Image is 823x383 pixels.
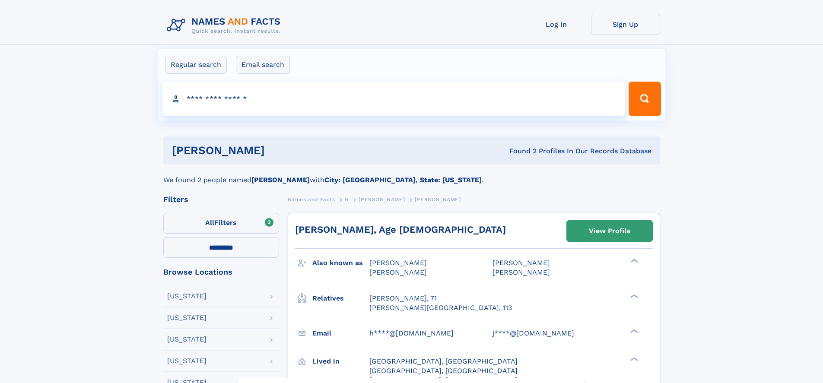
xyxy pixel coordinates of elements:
div: Filters [163,196,279,203]
b: City: [GEOGRAPHIC_DATA], State: [US_STATE] [324,176,482,184]
label: Regular search [165,56,227,74]
span: H [345,196,349,203]
div: [US_STATE] [167,293,207,300]
span: [PERSON_NAME] [359,196,405,203]
h1: [PERSON_NAME] [172,145,387,156]
span: [PERSON_NAME] [493,268,550,276]
a: Log In [522,14,591,35]
span: [PERSON_NAME] [369,259,427,267]
a: [PERSON_NAME], Age [DEMOGRAPHIC_DATA] [295,224,506,235]
input: search input [162,82,625,116]
label: Filters [163,213,279,234]
div: [US_STATE] [167,336,207,343]
div: View Profile [589,221,630,241]
span: [PERSON_NAME] [415,196,461,203]
img: Logo Names and Facts [163,14,288,37]
a: [PERSON_NAME] [359,194,405,205]
h3: Also known as [312,256,369,270]
button: Search Button [629,82,661,116]
a: [PERSON_NAME], 71 [369,294,437,303]
div: ❯ [628,356,639,362]
div: [US_STATE] [167,358,207,364]
div: Found 2 Profiles In Our Records Database [387,146,651,156]
div: We found 2 people named with . [163,165,660,185]
div: ❯ [628,258,639,264]
div: Browse Locations [163,268,279,276]
h3: Lived in [312,354,369,369]
a: H [345,194,349,205]
div: [US_STATE] [167,314,207,321]
span: All [205,218,214,227]
h3: Relatives [312,291,369,306]
a: Sign Up [591,14,660,35]
a: View Profile [567,221,652,241]
span: [PERSON_NAME] [493,259,550,267]
a: Names and Facts [288,194,335,205]
h3: Email [312,326,369,341]
div: ❯ [628,293,639,299]
div: ❯ [628,328,639,334]
b: [PERSON_NAME] [251,176,310,184]
span: [GEOGRAPHIC_DATA], [GEOGRAPHIC_DATA] [369,357,518,365]
label: Email search [236,56,290,74]
span: [PERSON_NAME] [369,268,427,276]
a: [PERSON_NAME][GEOGRAPHIC_DATA], 113 [369,303,512,313]
span: [GEOGRAPHIC_DATA], [GEOGRAPHIC_DATA] [369,367,518,375]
